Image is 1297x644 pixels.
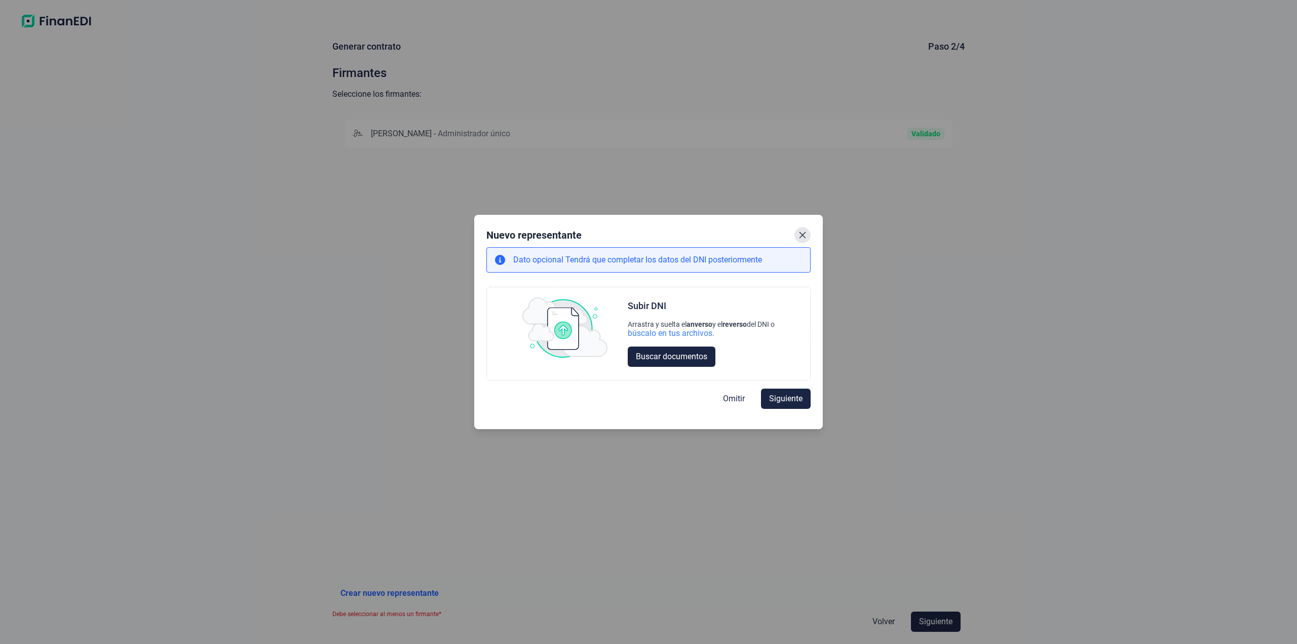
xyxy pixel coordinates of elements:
div: Arrastra y suelta el y el del DNI o [628,320,775,328]
div: búscalo en tus archivos. [628,328,775,338]
span: Buscar documentos [636,351,707,363]
button: Close [794,227,811,243]
b: anverso [686,320,712,328]
div: Nuevo representante [486,228,582,242]
p: Tendrá que completar los datos del DNI posteriormente [513,254,762,266]
button: Siguiente [761,389,811,409]
button: Omitir [715,389,753,409]
button: Buscar documentos [628,347,715,367]
div: búscalo en tus archivos. [628,328,714,338]
b: reverso [722,320,747,328]
span: Siguiente [769,393,803,405]
span: Omitir [723,393,745,405]
span: Dato opcional [513,255,565,264]
img: upload img [522,297,607,358]
div: Subir DNI [628,300,666,312]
